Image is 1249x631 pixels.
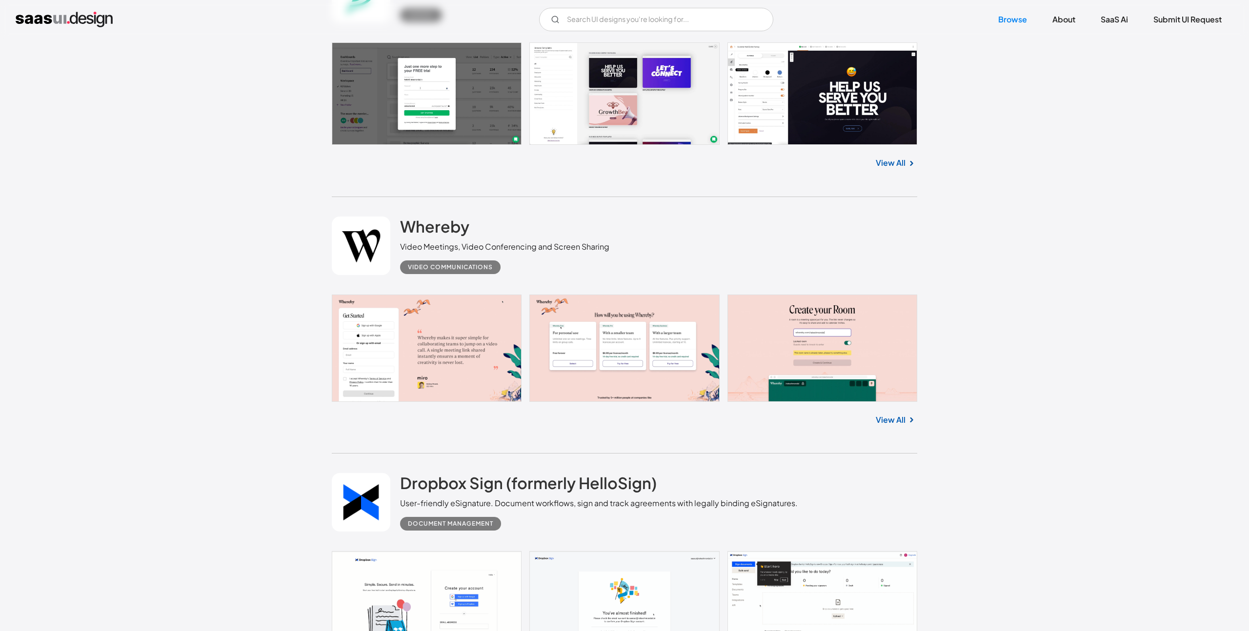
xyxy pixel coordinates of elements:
[408,261,493,273] div: Video Communications
[400,217,469,236] h2: Whereby
[16,12,113,27] a: home
[1089,9,1140,30] a: SaaS Ai
[876,157,906,169] a: View All
[400,497,798,509] div: User-friendly eSignature. Document workflows, sign and track agreements with legally binding eSig...
[400,217,469,241] a: Whereby
[1142,9,1233,30] a: Submit UI Request
[408,518,493,530] div: Document Management
[400,473,657,497] a: Dropbox Sign (formerly HelloSign)
[876,414,906,426] a: View All
[400,241,609,253] div: Video Meetings, Video Conferencing and Screen Sharing
[1041,9,1087,30] a: About
[539,8,773,31] input: Search UI designs you're looking for...
[539,8,773,31] form: Email Form
[400,473,657,493] h2: Dropbox Sign (formerly HelloSign)
[987,9,1039,30] a: Browse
